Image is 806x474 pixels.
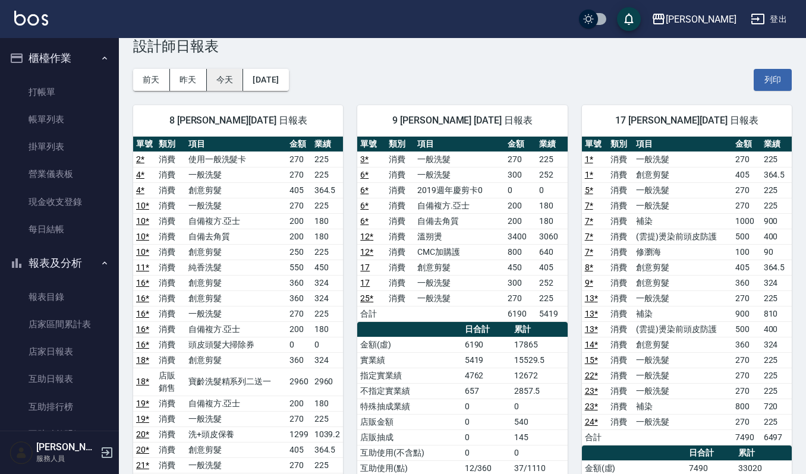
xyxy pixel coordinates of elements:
td: 225 [761,151,792,167]
td: 一般洗髮 [633,151,732,167]
td: 不指定實業績 [357,383,461,399]
td: 270 [286,167,311,182]
td: 消費 [386,167,414,182]
td: 6497 [761,429,792,445]
td: 一般洗髮 [414,275,504,290]
td: 252 [536,167,568,182]
td: 324 [311,352,344,368]
td: 500 [732,321,761,337]
th: 日合計 [686,445,735,461]
td: 180 [536,198,568,213]
td: 0 [511,399,568,414]
td: 7490 [732,429,761,445]
td: 消費 [607,167,633,182]
td: 4762 [462,368,511,383]
td: 一般洗髮 [185,167,286,182]
td: 657 [462,383,511,399]
td: 2960 [286,368,311,396]
td: 450 [311,260,344,275]
td: 100 [732,244,761,260]
td: 810 [761,306,792,321]
td: 消費 [386,198,414,213]
table: a dense table [582,137,792,445]
th: 項目 [414,137,504,152]
a: 17 [360,263,370,272]
td: 0 [311,337,344,352]
td: 消費 [386,151,414,167]
td: 720 [761,399,792,414]
td: 修瀏海 [633,244,732,260]
td: 15529.5 [511,352,568,368]
td: 270 [286,151,311,167]
button: 列印 [754,69,792,91]
td: 一般洗髮 [633,352,732,368]
span: 8 [PERSON_NAME][DATE] 日報表 [147,115,329,127]
td: 消費 [386,213,414,229]
td: 消費 [156,213,185,229]
h5: [PERSON_NAME] [36,441,97,453]
td: 創意剪髮 [633,260,732,275]
td: 消費 [607,321,633,337]
td: 店販抽成 [357,429,461,445]
td: 364.5 [761,167,792,182]
a: 17 [360,278,370,287]
td: 創意剪髮 [633,275,732,290]
a: 店家日報表 [5,338,114,365]
td: 消費 [156,275,185,290]
td: 洗+頭皮保養 [185,426,286,442]
td: 324 [311,290,344,306]
td: 消費 [156,198,185,213]
a: 店家區間累計表 [5,311,114,338]
td: 自備複方.亞士 [185,321,286,337]
td: 200 [286,213,311,229]
td: 270 [732,383,761,399]
th: 業績 [536,137,568,152]
td: 225 [311,244,344,260]
td: 消費 [156,167,185,182]
td: 270 [286,411,311,426]
td: 270 [286,457,311,473]
td: 消費 [156,260,185,275]
td: 一般洗髮 [633,368,732,383]
td: 消費 [156,426,185,442]
table: a dense table [357,137,567,322]
td: 225 [536,151,568,167]
td: 一般洗髮 [633,198,732,213]
a: 帳單列表 [5,106,114,133]
td: 2960 [311,368,344,396]
td: 200 [505,198,536,213]
th: 類別 [386,137,414,152]
th: 業績 [311,137,344,152]
td: 創意剪髮 [185,244,286,260]
td: 消費 [156,244,185,260]
td: 0 [462,414,511,429]
td: 270 [505,151,536,167]
h3: 設計師日報表 [133,38,792,55]
td: 0 [462,429,511,445]
td: 225 [311,151,344,167]
td: 300 [505,275,536,290]
td: 創意剪髮 [185,442,286,457]
button: 前天 [133,69,170,91]
td: 270 [505,290,536,306]
td: 消費 [607,198,633,213]
td: 17865 [511,337,568,352]
td: 自備去角質 [414,213,504,229]
td: 250 [286,244,311,260]
td: 145 [511,429,568,445]
td: 消費 [156,151,185,167]
div: [PERSON_NAME] [666,12,736,27]
td: 消費 [607,182,633,198]
td: 180 [311,396,344,411]
td: 360 [732,275,761,290]
a: 互助日報表 [5,365,114,393]
td: 640 [536,244,568,260]
td: 一般洗髮 [185,411,286,426]
td: 225 [761,198,792,213]
td: 消費 [386,275,414,290]
td: 消費 [156,396,185,411]
td: 消費 [607,290,633,306]
td: 405 [286,442,311,457]
td: 364.5 [761,260,792,275]
td: 創意剪髮 [414,260,504,275]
